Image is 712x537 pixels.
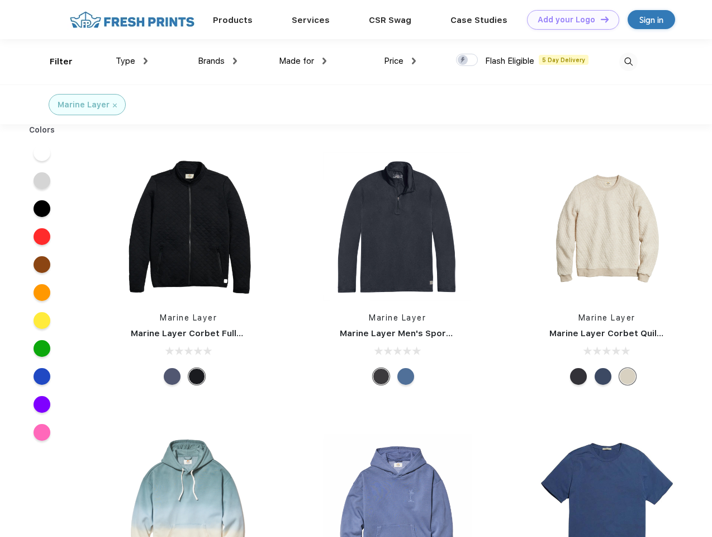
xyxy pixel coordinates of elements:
a: Marine Layer [578,313,635,322]
img: filter_cancel.svg [113,103,117,107]
div: Black [188,368,205,385]
img: func=resize&h=266 [533,152,681,301]
img: fo%20logo%202.webp [67,10,198,30]
span: Price [384,56,404,66]
span: Made for [279,56,314,66]
span: Flash Eligible [485,56,534,66]
a: Services [292,15,330,25]
a: Marine Layer Men's Sport Quarter Zip [340,328,502,338]
div: Sign in [639,13,663,26]
img: dropdown.png [233,58,237,64]
div: Oat Heather [619,368,636,385]
div: Colors [21,124,64,136]
div: Deep Denim [397,368,414,385]
a: Marine Layer Corbet Full-Zip Jacket [131,328,286,338]
div: Navy [164,368,181,385]
img: func=resize&h=266 [323,152,472,301]
a: Products [213,15,253,25]
div: Charcoal [373,368,390,385]
img: DT [601,16,609,22]
div: Marine Layer [58,99,110,111]
img: dropdown.png [144,58,148,64]
div: Filter [50,55,73,68]
div: Add your Logo [538,15,595,25]
img: dropdown.png [322,58,326,64]
img: desktop_search.svg [619,53,638,71]
img: dropdown.png [412,58,416,64]
span: Type [116,56,135,66]
img: func=resize&h=266 [114,152,263,301]
a: CSR Swag [369,15,411,25]
a: Marine Layer [160,313,217,322]
span: Brands [198,56,225,66]
div: Navy Heather [595,368,611,385]
a: Marine Layer [369,313,426,322]
span: 5 Day Delivery [539,55,588,65]
div: Charcoal [570,368,587,385]
a: Sign in [628,10,675,29]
